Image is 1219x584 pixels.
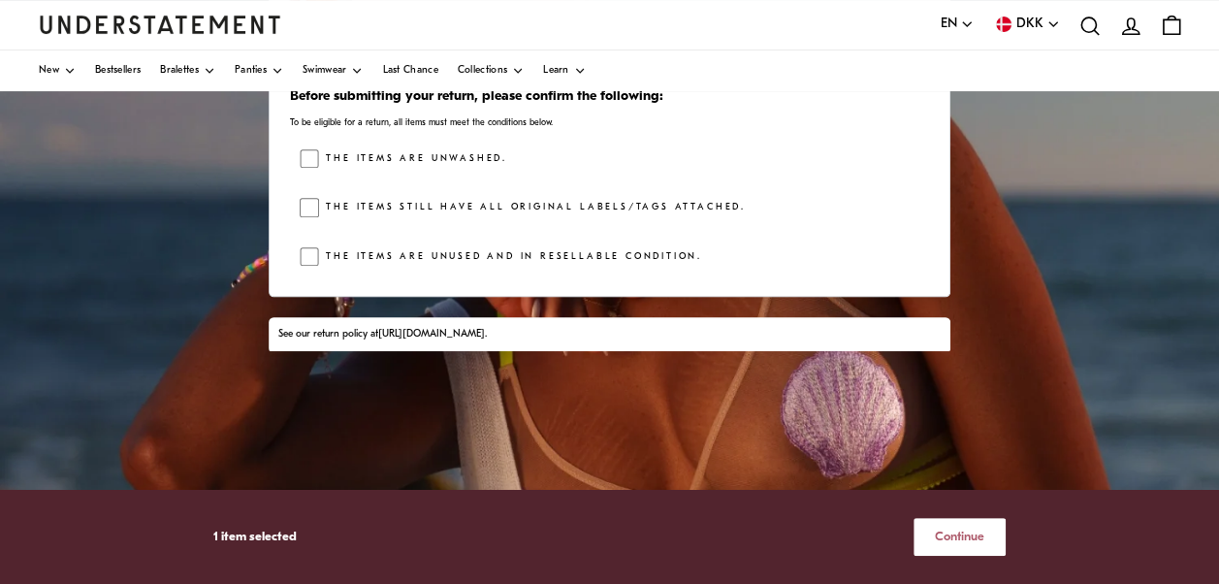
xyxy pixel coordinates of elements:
[378,329,485,340] a: [URL][DOMAIN_NAME]
[290,116,930,129] p: To be eligible for a return, all items must meet the conditions below.
[993,14,1060,35] button: DKK
[235,66,267,76] span: Panties
[303,50,363,91] a: Swimwear
[290,87,930,107] h3: Before submitting your return, please confirm the following:
[278,327,941,342] div: See our return policy at .
[941,14,957,35] span: EN
[543,66,569,76] span: Learn
[235,50,283,91] a: Panties
[382,50,437,91] a: Last Chance
[543,50,586,91] a: Learn
[95,50,141,91] a: Bestsellers
[160,66,199,76] span: Bralettes
[941,14,974,35] button: EN
[95,66,141,76] span: Bestsellers
[160,50,215,91] a: Bralettes
[303,66,346,76] span: Swimwear
[1016,14,1043,35] span: DKK
[458,50,524,91] a: Collections
[458,66,507,76] span: Collections
[382,66,437,76] span: Last Chance
[39,16,281,33] a: Understatement Homepage
[39,66,59,76] span: New
[39,50,76,91] a: New
[319,247,702,267] label: The items are unused and in resellable condition.
[319,198,746,217] label: The items still have all original labels/tags attached.
[319,149,507,169] label: The items are unwashed.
